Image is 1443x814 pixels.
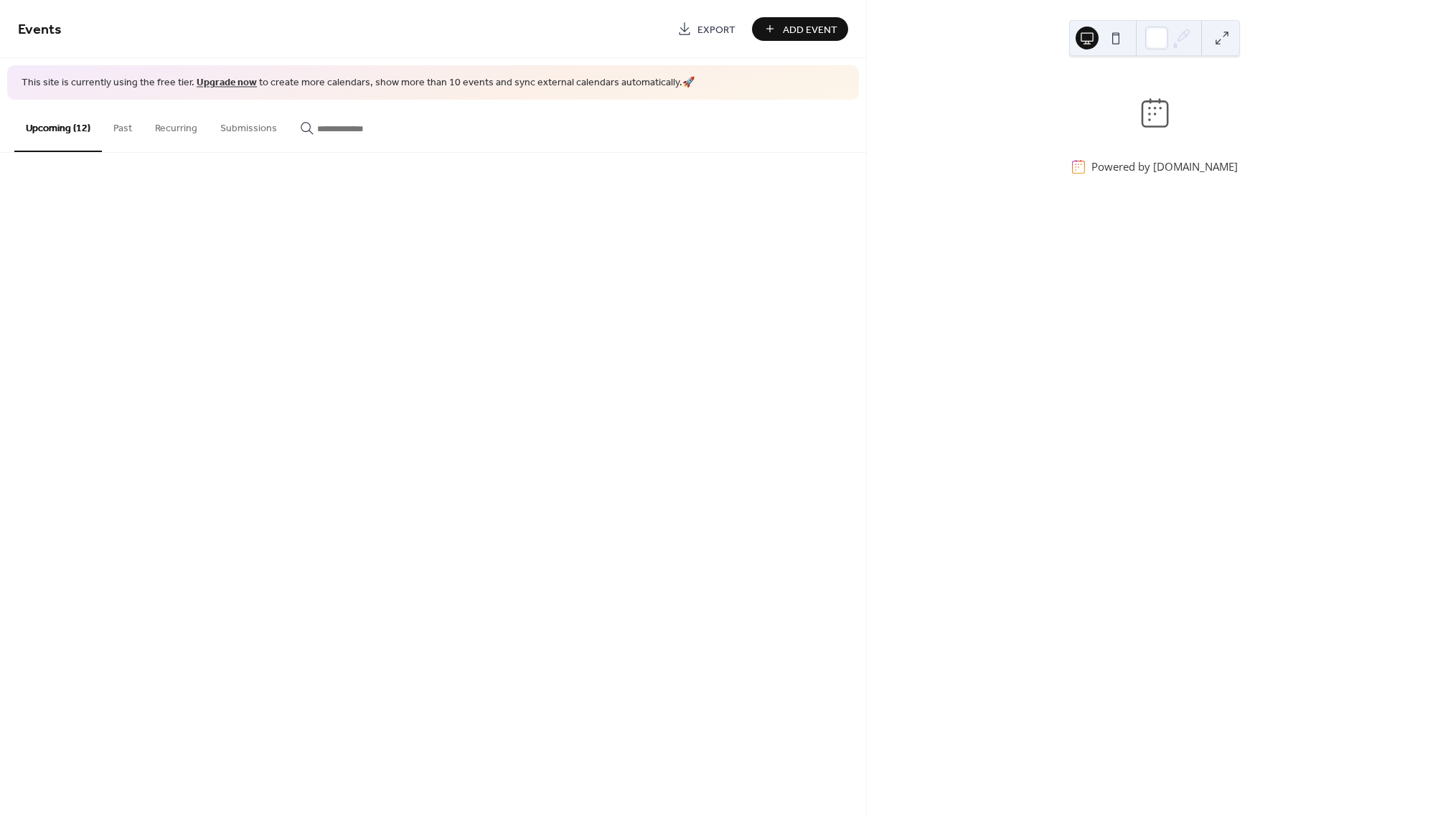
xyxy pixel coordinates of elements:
a: Upgrade now [197,73,257,93]
span: Export [697,22,735,37]
a: Export [667,17,746,41]
div: Powered by [1091,159,1238,174]
button: Submissions [209,100,288,151]
button: Add Event [752,17,848,41]
a: [DOMAIN_NAME] [1153,159,1238,174]
span: Add Event [783,22,837,37]
button: Recurring [144,100,209,151]
span: This site is currently using the free tier. to create more calendars, show more than 10 events an... [22,76,695,90]
button: Past [102,100,144,151]
span: Events [18,16,62,44]
button: Upcoming (12) [14,100,102,152]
